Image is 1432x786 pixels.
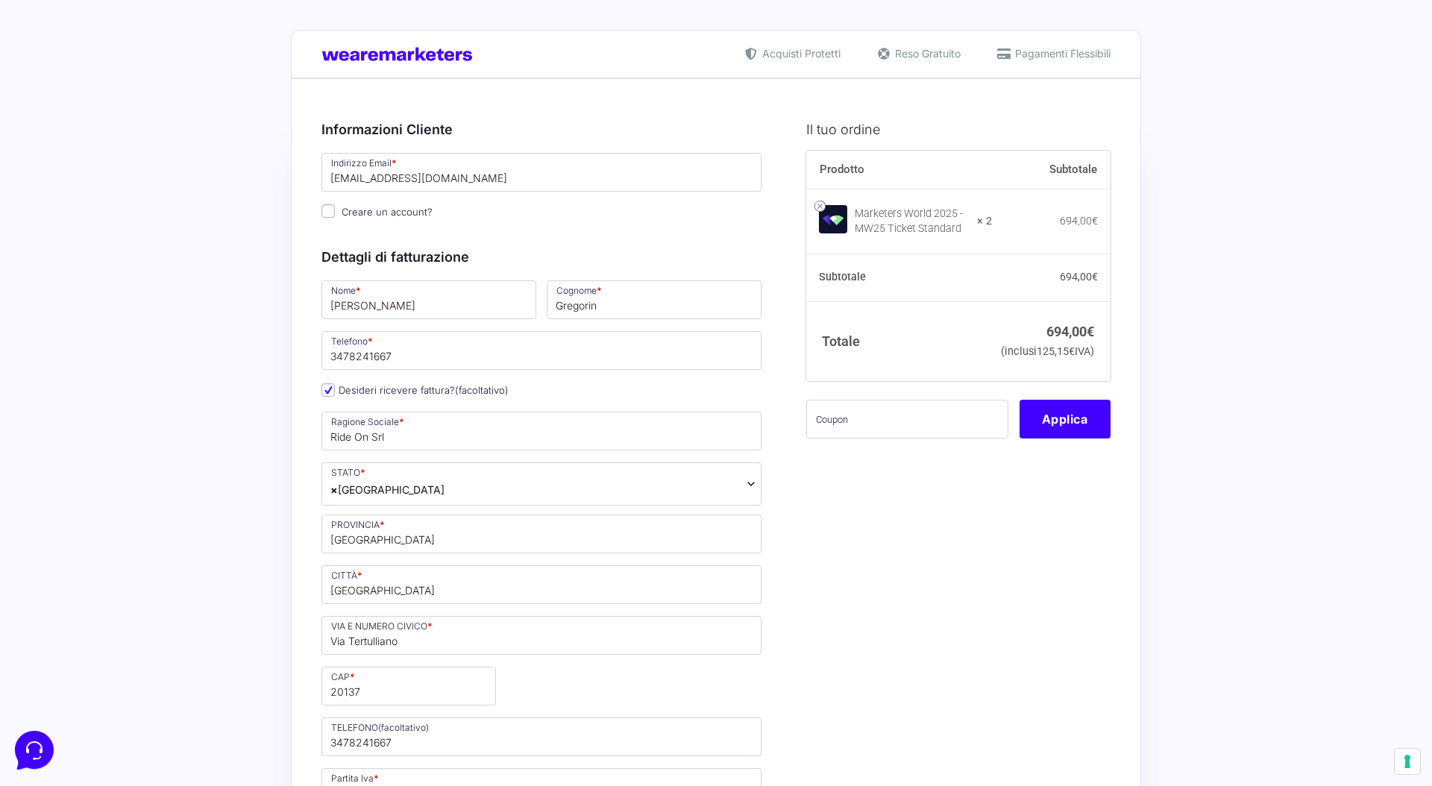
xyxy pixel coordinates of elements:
input: Creare un account? [321,204,335,218]
img: dark [24,107,54,137]
span: Reso Gratuito [891,45,961,61]
input: CITTÀ * [321,565,761,604]
span: (facoltativo) [455,384,509,396]
span: Your Conversations [24,84,121,95]
th: Subtotale [992,151,1111,189]
span: € [1092,271,1098,283]
span: € [1092,215,1098,227]
span: Find an Answer [24,209,101,221]
bdi: 694,00 [1046,324,1094,339]
span: Pagamenti Flessibili [1011,45,1111,61]
img: dark [72,107,101,137]
input: Telefono * [321,331,761,370]
img: Marketers World 2025 - MW25 Ticket Standard [819,205,847,233]
input: TELEFONO [321,717,761,756]
iframe: Customerly Messenger Launcher [12,728,57,773]
input: CAP * [321,667,496,705]
input: PROVINCIA * [321,515,761,553]
h2: Hello from Marketers 👋 [12,12,251,60]
button: Help [195,479,286,513]
button: Home [12,479,104,513]
button: Start a Conversation [24,149,274,179]
p: Messages [128,500,171,513]
th: Subtotale [806,254,992,302]
span: Start a Conversation [107,158,209,170]
span: Acquisti Protetti [759,45,841,61]
p: Help [231,500,251,513]
input: Indirizzo Email * [321,153,761,192]
input: Nome * [321,280,536,319]
label: Desideri ricevere fattura? [321,384,509,396]
span: Creare un account? [342,206,433,218]
button: Applica [1020,400,1111,438]
span: € [1087,324,1094,339]
h3: Dettagli di fatturazione [321,247,761,267]
button: Messages [104,479,195,513]
h3: Il tuo ordine [806,119,1111,139]
div: Marketers World 2025 - MW25 Ticket Standard [855,207,967,236]
small: (inclusi IVA) [1001,345,1094,358]
button: Le tue preferenze relative al consenso per le tecnologie di tracciamento [1395,749,1420,774]
input: Coupon [806,400,1008,438]
span: Italia [321,462,761,506]
a: Open Help Center [186,209,274,221]
strong: × 2 [977,214,992,229]
img: dark [48,107,78,137]
th: Prodotto [806,151,992,189]
bdi: 694,00 [1060,215,1098,227]
span: € [1069,345,1075,358]
input: VIA E NUMERO CIVICO * [321,616,761,655]
span: × [330,482,338,497]
input: Search for an Article... [34,241,244,256]
input: Ragione Sociale * [321,412,761,450]
span: Italia [330,482,445,497]
bdi: 694,00 [1060,271,1098,283]
span: 125,15 [1037,345,1075,358]
p: Home [45,500,70,513]
input: Cognome * [547,280,761,319]
h3: Informazioni Cliente [321,119,761,139]
input: Desideri ricevere fattura?(facoltativo) [321,383,335,397]
th: Totale [806,301,992,381]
